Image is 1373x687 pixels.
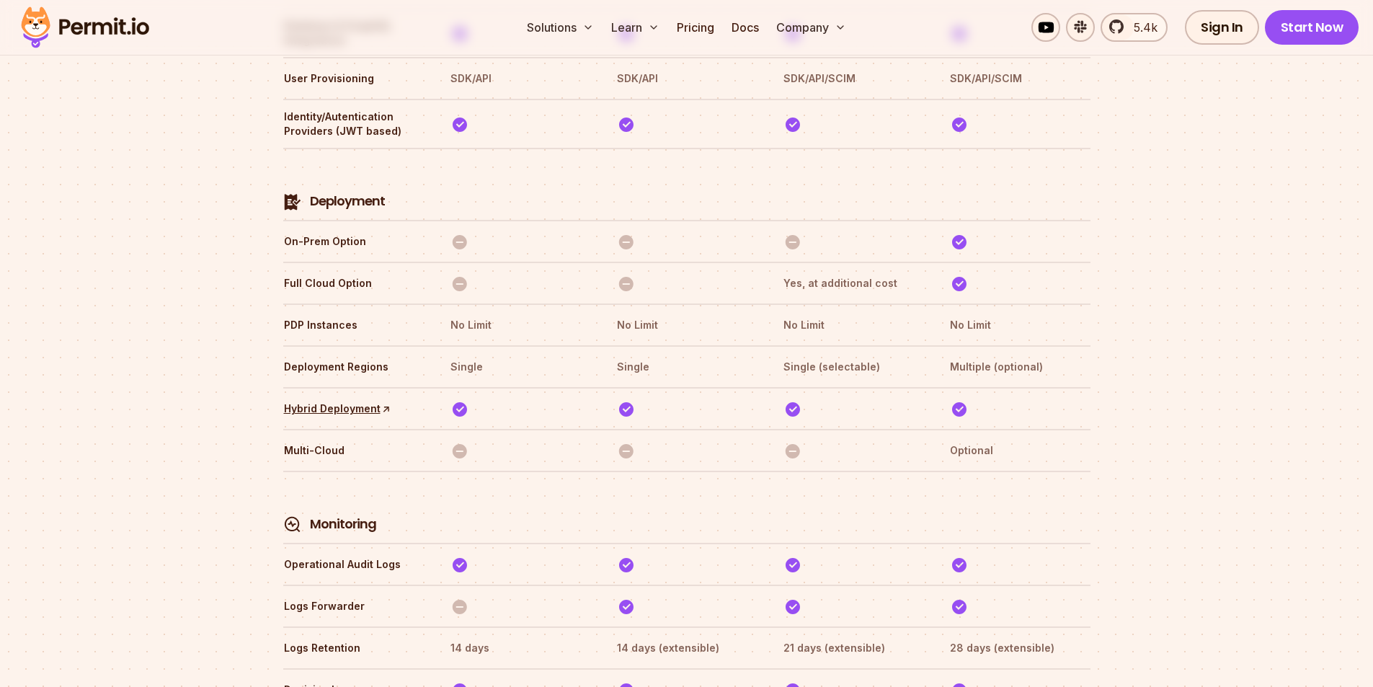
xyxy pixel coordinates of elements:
[450,67,590,90] th: SDK/API
[14,3,156,52] img: Permit logo
[1265,10,1359,45] a: Start Now
[949,637,1090,660] th: 28 days (extensible)
[616,67,757,90] th: SDK/API
[450,637,590,660] th: 14 days
[284,193,301,210] img: Deployment
[376,400,394,417] span: ↑
[726,13,765,42] a: Docs
[310,515,376,533] h4: Monitoring
[283,595,424,618] th: Logs Forwarder
[284,402,391,416] a: Hybrid Deployment↑
[521,13,600,42] button: Solutions
[949,67,1090,90] th: SDK/API/SCIM
[283,553,424,576] th: Operational Audit Logs
[949,314,1090,337] th: No Limit
[671,13,720,42] a: Pricing
[1101,13,1168,42] a: 5.4k
[283,355,424,378] th: Deployment Regions
[783,314,923,337] th: No Limit
[783,637,923,660] th: 21 days (extensible)
[310,192,385,210] h4: Deployment
[283,230,424,253] th: On-Prem Option
[605,13,665,42] button: Learn
[283,314,424,337] th: PDP Instances
[770,13,852,42] button: Company
[283,67,424,90] th: User Provisioning
[450,314,590,337] th: No Limit
[284,515,301,533] img: Monitoring
[616,637,757,660] th: 14 days (extensible)
[949,439,1090,462] th: Optional
[783,272,923,295] th: Yes, at additional cost
[1125,19,1158,36] span: 5.4k
[616,314,757,337] th: No Limit
[783,67,923,90] th: SDK/API/SCIM
[450,355,590,378] th: Single
[949,355,1090,378] th: Multiple (optional)
[283,109,424,139] th: Identity/Autentication Providers (JWT based)
[283,439,424,462] th: Multi-Cloud
[616,355,757,378] th: Single
[1185,10,1259,45] a: Sign In
[783,355,923,378] th: Single (selectable)
[283,272,424,295] th: Full Cloud Option
[283,637,424,660] th: Logs Retention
